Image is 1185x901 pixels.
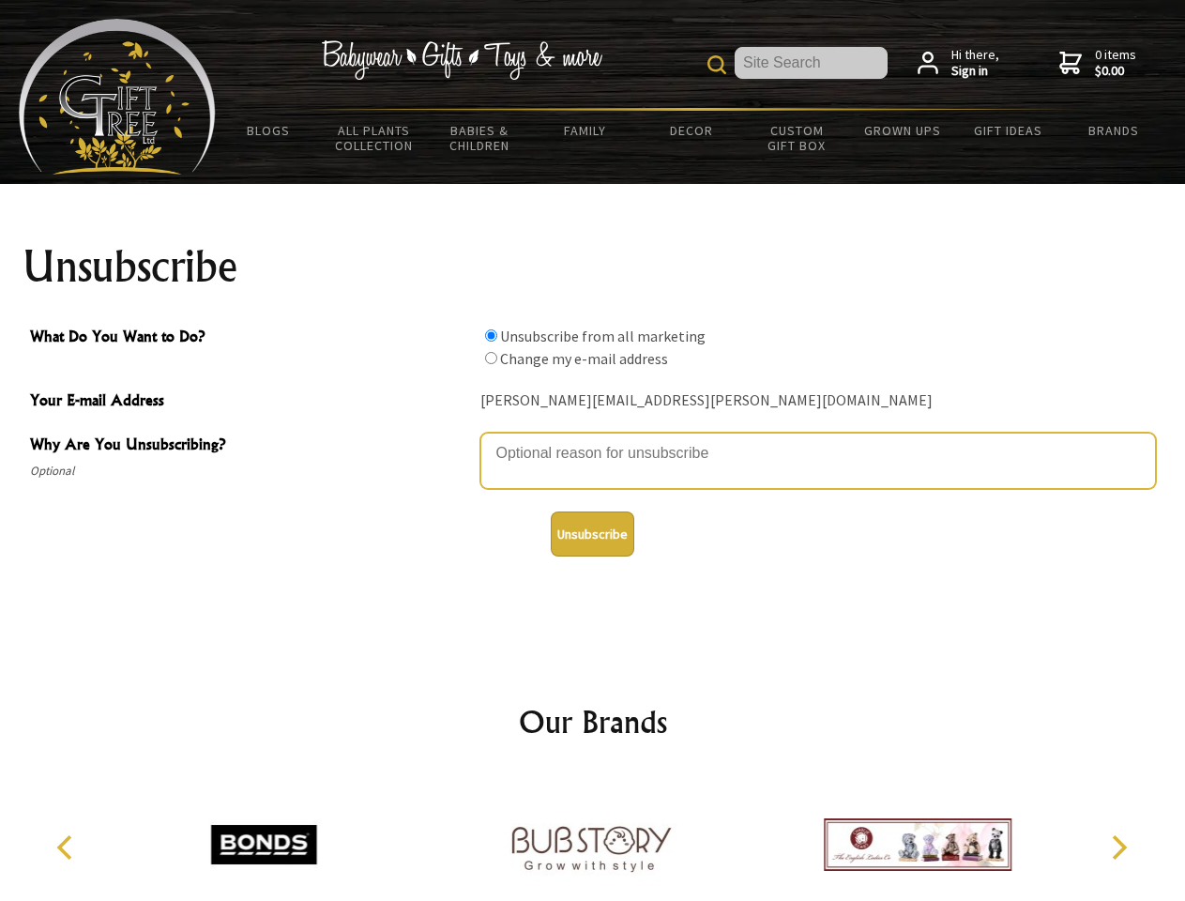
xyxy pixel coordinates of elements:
[1095,63,1136,80] strong: $0.00
[849,111,955,150] a: Grown Ups
[30,460,471,482] span: Optional
[951,47,999,80] span: Hi there,
[480,433,1156,489] textarea: Why Are You Unsubscribing?
[918,47,999,80] a: Hi there,Sign in
[30,433,471,460] span: Why Are You Unsubscribing?
[551,512,634,557] button: Unsubscribe
[480,387,1156,416] div: [PERSON_NAME][EMAIL_ADDRESS][PERSON_NAME][DOMAIN_NAME]
[485,329,497,342] input: What Do You Want to Do?
[735,47,888,79] input: Site Search
[30,325,471,352] span: What Do You Want to Do?
[955,111,1061,150] a: Gift Ideas
[1061,111,1167,150] a: Brands
[500,349,668,368] label: Change my e-mail address
[533,111,639,150] a: Family
[1059,47,1136,80] a: 0 items$0.00
[216,111,322,150] a: BLOGS
[707,55,726,74] img: product search
[47,827,88,868] button: Previous
[321,40,602,80] img: Babywear - Gifts - Toys & more
[500,327,706,345] label: Unsubscribe from all marketing
[744,111,850,165] a: Custom Gift Box
[951,63,999,80] strong: Sign in
[427,111,533,165] a: Babies & Children
[38,699,1148,744] h2: Our Brands
[1098,827,1139,868] button: Next
[485,352,497,364] input: What Do You Want to Do?
[19,19,216,175] img: Babyware - Gifts - Toys and more...
[1095,46,1136,80] span: 0 items
[30,389,471,416] span: Your E-mail Address
[638,111,744,150] a: Decor
[23,244,1163,289] h1: Unsubscribe
[322,111,428,165] a: All Plants Collection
